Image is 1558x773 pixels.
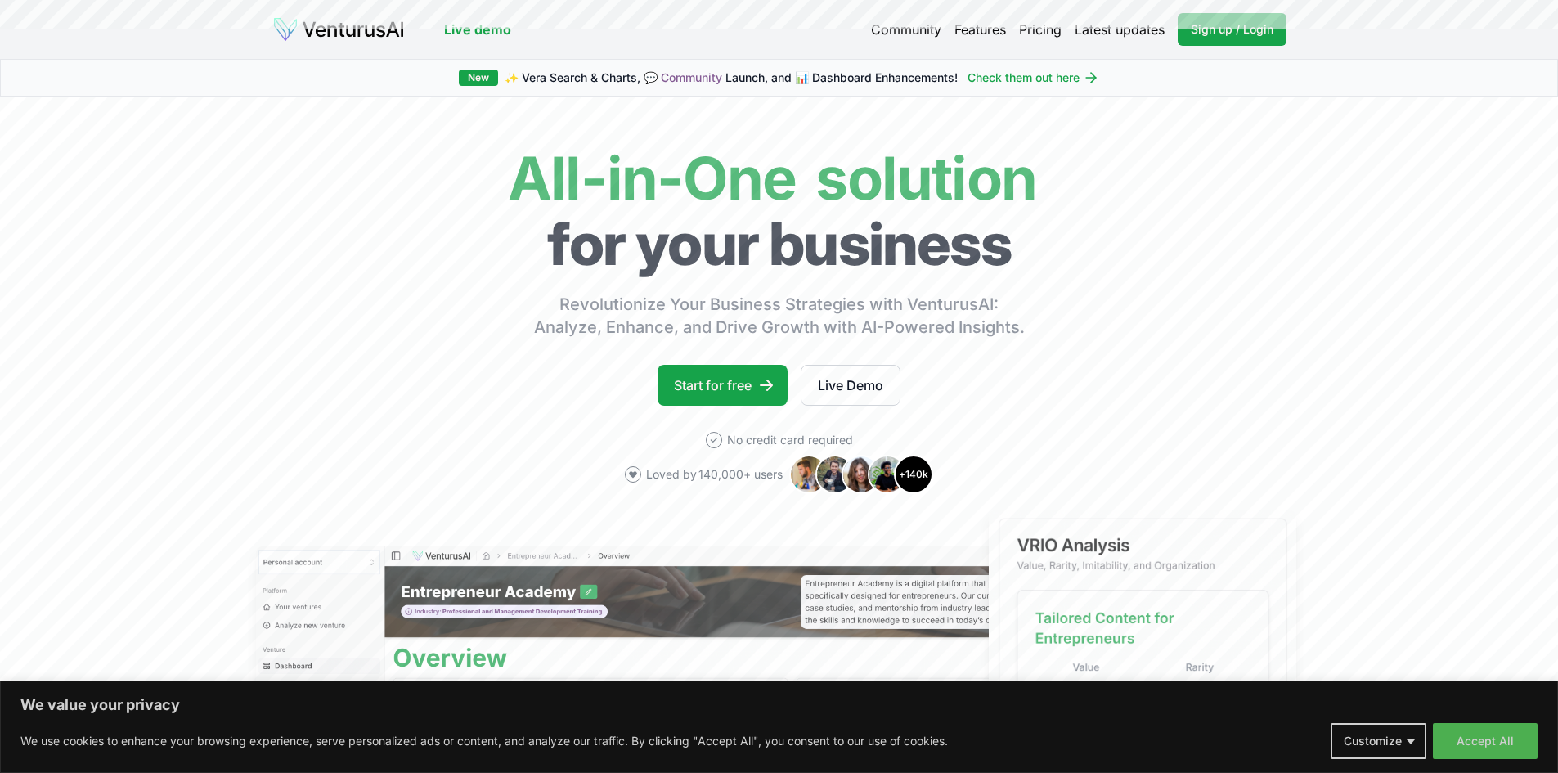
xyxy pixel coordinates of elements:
[954,20,1006,39] a: Features
[815,455,855,494] img: Avatar 2
[272,16,405,43] img: logo
[658,365,788,406] a: Start for free
[459,70,498,86] div: New
[968,70,1099,86] a: Check them out here
[871,20,941,39] a: Community
[20,731,948,751] p: We use cookies to enhance your browsing experience, serve personalized ads or content, and analyz...
[505,70,958,86] span: ✨ Vera Search & Charts, 💬 Launch, and 📊 Dashboard Enhancements!
[868,455,907,494] img: Avatar 4
[1019,20,1062,39] a: Pricing
[661,70,722,84] a: Community
[1075,20,1165,39] a: Latest updates
[842,455,881,494] img: Avatar 3
[801,365,900,406] a: Live Demo
[789,455,828,494] img: Avatar 1
[1433,723,1538,759] button: Accept All
[444,20,511,39] a: Live demo
[1178,13,1286,46] a: Sign up / Login
[1191,21,1273,38] span: Sign up / Login
[20,695,1538,715] p: We value your privacy
[1331,723,1426,759] button: Customize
